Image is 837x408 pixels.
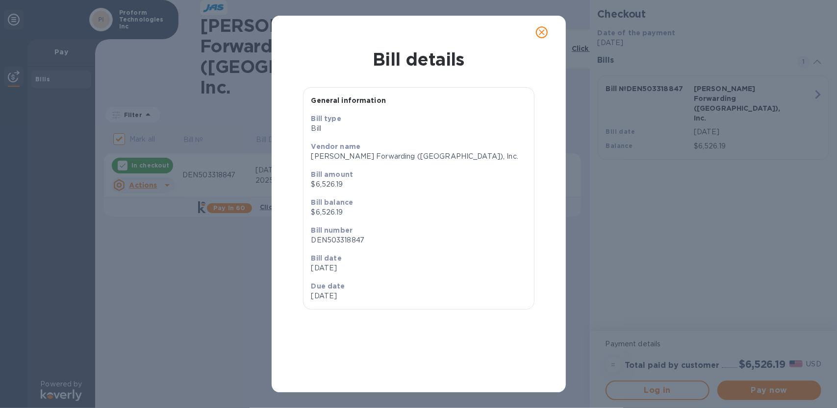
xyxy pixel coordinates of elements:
[311,254,342,262] b: Bill date
[530,21,554,44] button: close
[311,291,415,301] p: [DATE]
[311,263,526,273] p: [DATE]
[311,179,526,190] p: $6,526.19
[311,143,361,150] b: Vendor name
[279,49,558,70] h1: Bill details
[311,96,386,104] b: General information
[311,226,353,234] b: Bill number
[311,115,341,122] b: Bill type
[311,198,354,206] b: Bill balance
[311,170,354,178] b: Bill amount
[311,123,526,134] p: Bill
[311,235,526,245] p: DEN503318847
[311,151,526,162] p: [PERSON_NAME] Forwarding ([GEOGRAPHIC_DATA]), Inc.
[311,207,526,217] p: $6,526.19
[311,282,345,290] b: Due date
